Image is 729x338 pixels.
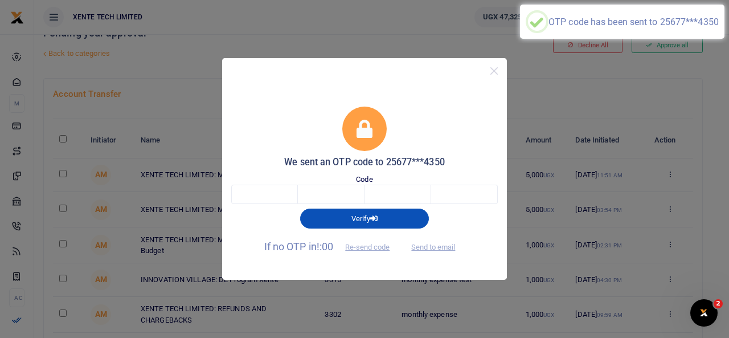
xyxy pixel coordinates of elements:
div: OTP code has been sent to 25677***4350 [548,17,719,27]
span: If no OTP in [264,241,400,253]
span: 2 [714,299,723,308]
h5: We sent an OTP code to 25677***4350 [231,157,498,168]
label: Code [356,174,372,185]
button: Verify [300,209,429,228]
iframe: Intercom live chat [690,299,718,327]
button: Close [486,63,502,79]
span: !:00 [317,241,333,253]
